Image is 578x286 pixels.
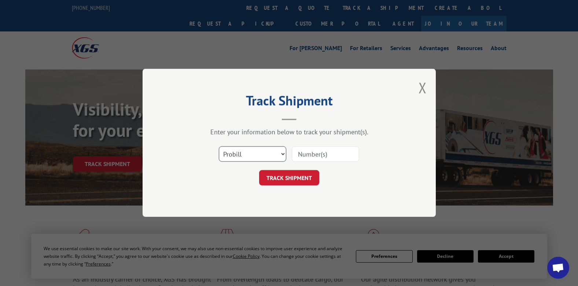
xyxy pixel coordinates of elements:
button: TRACK SHIPMENT [259,170,319,186]
button: Close modal [419,78,427,97]
div: Open chat [547,257,569,279]
input: Number(s) [292,147,359,162]
div: Enter your information below to track your shipment(s). [179,128,399,136]
h2: Track Shipment [179,95,399,109]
